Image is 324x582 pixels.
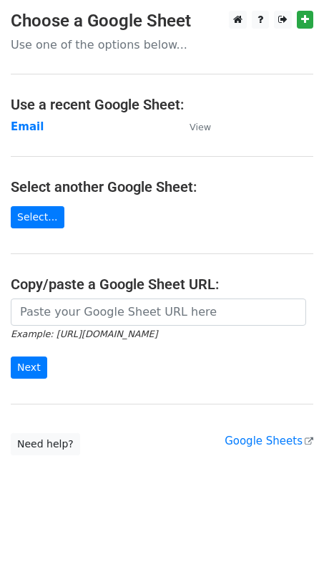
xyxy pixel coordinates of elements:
[11,206,64,228] a: Select...
[11,357,47,379] input: Next
[11,11,313,31] h3: Choose a Google Sheet
[11,120,44,133] a: Email
[11,299,306,326] input: Paste your Google Sheet URL here
[190,122,211,132] small: View
[11,433,80,455] a: Need help?
[11,178,313,195] h4: Select another Google Sheet:
[11,37,313,52] p: Use one of the options below...
[11,276,313,293] h4: Copy/paste a Google Sheet URL:
[225,435,313,447] a: Google Sheets
[11,329,157,339] small: Example: [URL][DOMAIN_NAME]
[11,96,313,113] h4: Use a recent Google Sheet:
[175,120,211,133] a: View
